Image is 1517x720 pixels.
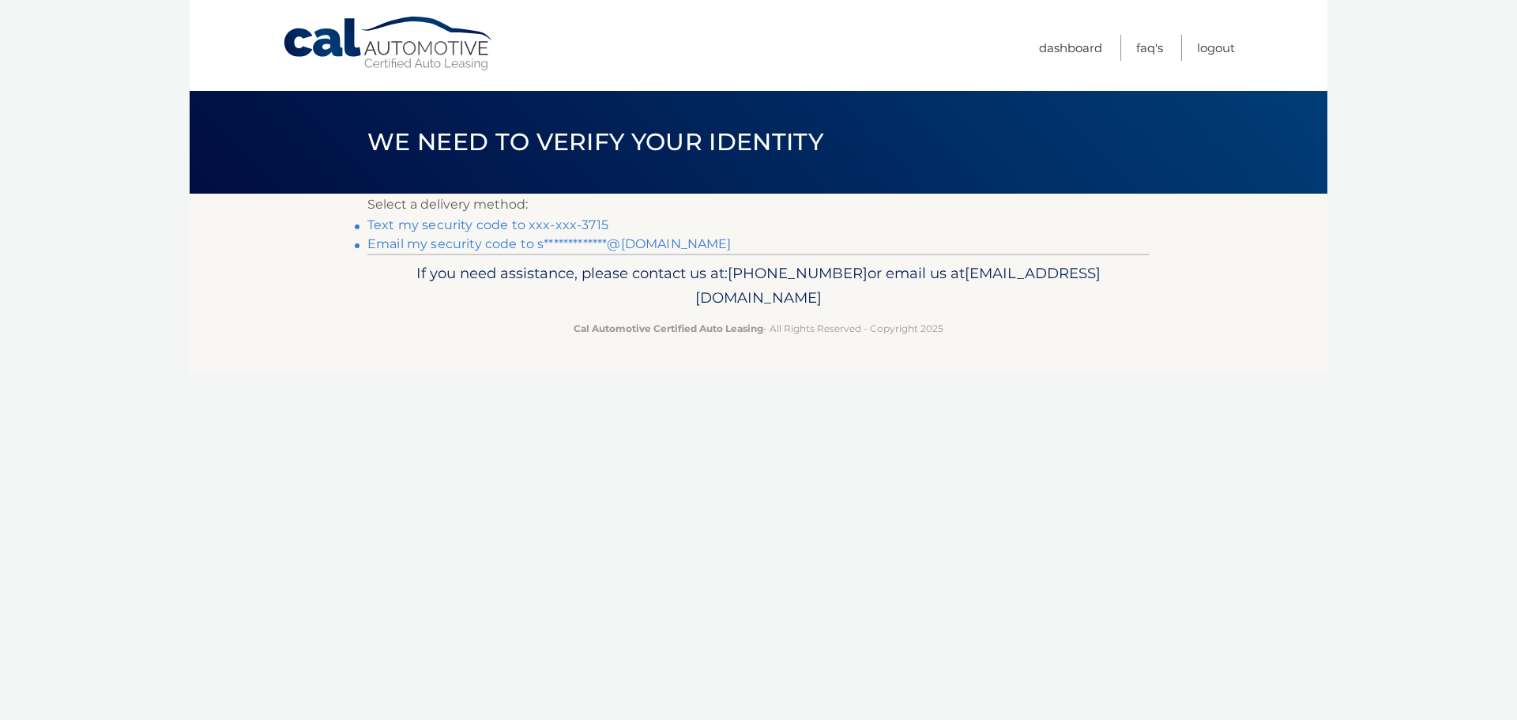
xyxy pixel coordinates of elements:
a: Cal Automotive [282,16,495,72]
span: [PHONE_NUMBER] [728,264,868,282]
a: FAQ's [1136,35,1163,61]
p: If you need assistance, please contact us at: or email us at [378,261,1139,311]
strong: Cal Automotive Certified Auto Leasing [574,322,763,334]
a: Dashboard [1039,35,1102,61]
a: Text my security code to xxx-xxx-3715 [367,217,608,232]
p: - All Rights Reserved - Copyright 2025 [378,320,1139,337]
span: We need to verify your identity [367,127,823,156]
a: Logout [1197,35,1235,61]
p: Select a delivery method: [367,194,1150,216]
